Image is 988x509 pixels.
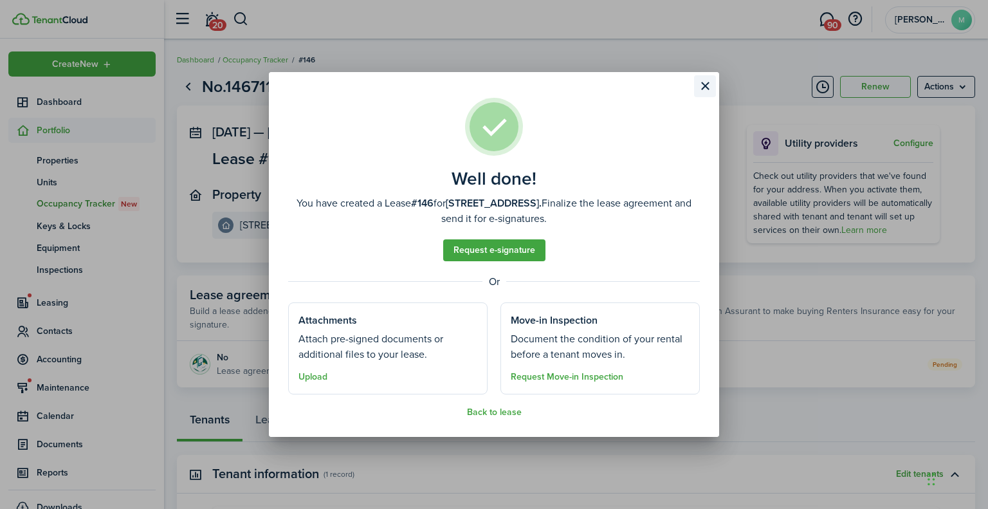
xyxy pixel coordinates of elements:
[467,407,522,418] button: Back to lease
[928,460,935,499] div: Drag
[694,75,716,97] button: Close modal
[511,372,623,382] button: Request Move-in Inspection
[511,313,598,328] well-done-section-title: Move-in Inspection
[446,196,542,210] b: [STREET_ADDRESS].
[288,274,700,290] well-done-separator: Or
[511,331,690,362] well-done-section-description: Document the condition of your rental before a tenant moves in.
[298,331,477,362] well-done-section-description: Attach pre-signed documents or additional files to your lease.
[298,313,357,328] well-done-section-title: Attachments
[298,372,327,382] button: Upload
[443,239,545,261] a: Request e-signature
[288,196,700,227] well-done-description: You have created a Lease for Finalize the lease agreement and send it for e-signatures.
[452,169,536,189] well-done-title: Well done!
[411,196,434,210] b: #146
[924,447,988,509] iframe: Chat Widget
